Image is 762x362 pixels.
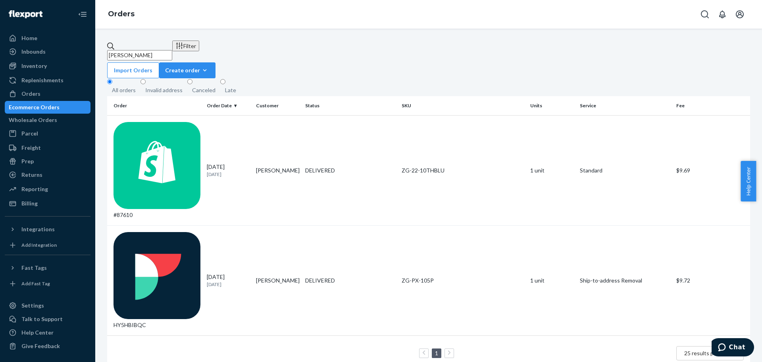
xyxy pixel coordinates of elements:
th: SKU [398,96,527,115]
a: Returns [5,168,90,181]
button: Import Orders [107,62,159,78]
a: Help Center [5,326,90,339]
button: Open account menu [732,6,748,22]
input: Invalid address [140,79,146,84]
ol: breadcrumbs [102,3,141,26]
div: Fast Tags [21,264,47,272]
div: Inventory [21,62,47,70]
div: Help Center [21,329,54,337]
div: #87610 [114,122,200,219]
th: Service [577,96,673,115]
div: Billing [21,199,38,207]
div: ZG-22-10THBLU [402,166,524,174]
div: Wholesale Orders [9,116,57,124]
div: DELIVERED [305,277,395,285]
img: Flexport logo [9,10,42,18]
div: Customer [256,102,299,109]
button: Help Center [741,161,756,201]
button: Give Feedback [5,340,90,352]
div: Canceled [192,86,216,94]
input: Search orders [107,50,172,60]
div: Orders [21,90,40,98]
div: Freight [21,144,41,152]
button: Talk to Support [5,313,90,325]
button: Open notifications [714,6,730,22]
a: Ecommerce Orders [5,101,90,114]
div: Add Fast Tag [21,280,50,287]
td: [PERSON_NAME] [253,225,302,335]
div: Ecommerce Orders [9,103,60,111]
a: Freight [5,141,90,154]
iframe: Opens a widget where you can chat to one of our agents [712,338,754,358]
th: Order Date [204,96,253,115]
div: HY5HBIBQC [114,232,200,329]
input: Late [220,79,225,84]
a: Home [5,32,90,45]
a: Inventory [5,60,90,72]
div: Give Feedback [21,342,60,350]
div: Talk to Support [21,315,63,323]
div: Returns [21,171,42,179]
input: Canceled [187,79,192,84]
button: Filter [172,41,199,51]
a: Add Fast Tag [5,277,90,290]
th: Status [302,96,398,115]
td: Ship-to-address Removal [577,225,673,335]
div: Create order [165,66,210,74]
a: Prep [5,155,90,168]
button: Close Navigation [75,6,90,22]
div: Prep [21,157,34,165]
div: Filter [175,42,196,50]
p: [DATE] [207,171,250,178]
a: Billing [5,197,90,210]
a: Replenishments [5,74,90,87]
div: Add Integration [21,242,57,248]
div: Parcel [21,130,38,137]
div: Home [21,34,37,42]
div: All orders [112,86,136,94]
input: All orders [107,79,112,84]
td: $9.69 [673,115,750,225]
a: Add Integration [5,239,90,252]
a: Inbounds [5,45,90,58]
th: Units [527,96,576,115]
th: Fee [673,96,750,115]
a: Parcel [5,127,90,140]
div: [DATE] [207,163,250,178]
div: [DATE] [207,273,250,288]
div: Late [225,86,236,94]
div: Replenishments [21,76,63,84]
td: 1 unit [527,225,576,335]
div: Integrations [21,225,55,233]
td: $9.72 [673,225,750,335]
a: Settings [5,299,90,312]
div: Settings [21,302,44,310]
div: ZG-PX-105P [402,277,524,285]
td: [PERSON_NAME] [253,115,302,225]
div: DELIVERED [305,166,395,174]
p: Standard [580,166,670,174]
div: Reporting [21,185,48,193]
button: Open Search Box [697,6,713,22]
th: Order [107,96,204,115]
p: [DATE] [207,281,250,288]
a: Page 1 is your current page [433,350,440,356]
a: Orders [5,87,90,100]
a: Reporting [5,183,90,196]
a: Orders [108,10,135,18]
button: Fast Tags [5,261,90,274]
span: 25 results per page [684,350,732,356]
div: Inbounds [21,48,46,56]
button: Create order [159,62,216,78]
button: Integrations [5,223,90,236]
a: Wholesale Orders [5,114,90,126]
td: 1 unit [527,115,576,225]
div: Invalid address [145,86,183,94]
